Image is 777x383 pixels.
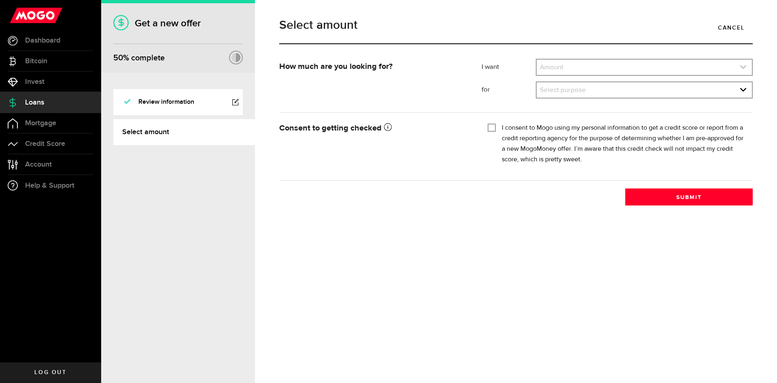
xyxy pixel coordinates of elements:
strong: Consent to getting checked [279,124,392,132]
div: % complete [113,51,165,65]
a: expand select [537,82,752,98]
span: Invest [25,78,45,86]
a: Review information [113,89,243,115]
button: Submit [625,188,753,205]
span: Log out [34,370,66,375]
strong: How much are you looking for? [279,62,393,71]
span: 50 [113,53,123,63]
span: Bitcoin [25,58,47,65]
span: Help & Support [25,182,74,189]
h1: Get a new offer [113,17,243,29]
span: Dashboard [25,37,60,44]
a: expand select [537,60,752,75]
a: Select amount [113,119,255,145]
label: for [482,85,536,95]
span: Credit Score [25,140,65,148]
span: Loans [25,99,44,106]
span: Mortgage [25,120,56,127]
h1: Select amount [279,19,753,31]
button: Open LiveChat chat widget [6,3,31,28]
label: I consent to Mogo using my personal information to get a credit score or report from a credit rep... [502,123,747,165]
input: I consent to Mogo using my personal information to get a credit score or report from a credit rep... [488,123,496,131]
label: I want [482,62,536,72]
span: Account [25,161,52,168]
a: Cancel [710,19,753,36]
